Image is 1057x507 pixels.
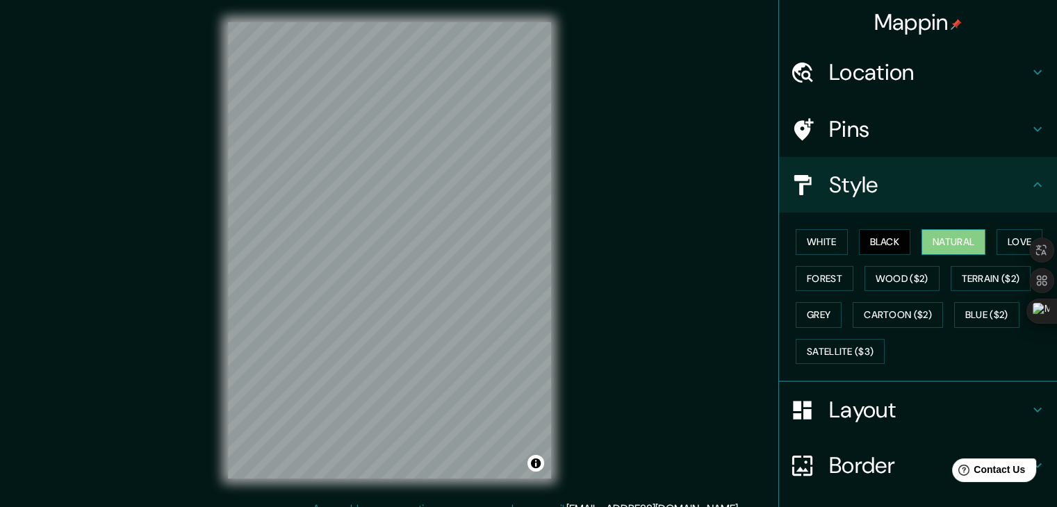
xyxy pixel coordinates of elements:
button: Wood ($2) [865,266,940,292]
button: White [796,229,848,255]
h4: Location [829,58,1029,86]
div: Border [779,438,1057,493]
h4: Layout [829,396,1029,424]
button: Love [997,229,1042,255]
div: Location [779,44,1057,100]
div: Style [779,157,1057,213]
h4: Mappin [874,8,962,36]
h4: Pins [829,115,1029,143]
img: pin-icon.png [951,19,962,30]
button: Forest [796,266,853,292]
button: Natural [921,229,985,255]
button: Cartoon ($2) [853,302,943,328]
canvas: Map [228,22,551,479]
iframe: Help widget launcher [933,453,1042,492]
button: Grey [796,302,842,328]
button: Black [859,229,911,255]
h4: Style [829,171,1029,199]
button: Satellite ($3) [796,339,885,365]
div: Pins [779,101,1057,157]
button: Toggle attribution [527,455,544,472]
div: Layout [779,382,1057,438]
button: Blue ($2) [954,302,1019,328]
h4: Border [829,451,1029,479]
button: Terrain ($2) [951,266,1031,292]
